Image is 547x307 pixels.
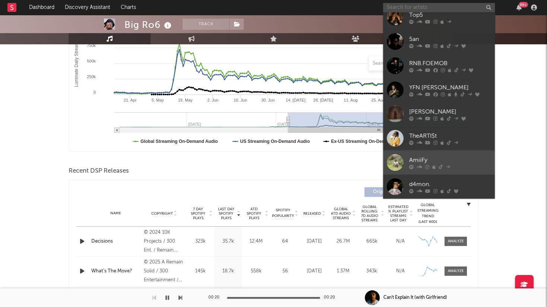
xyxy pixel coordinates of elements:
[302,238,327,245] div: [DATE]
[272,208,294,219] span: Spotify Popularity
[331,268,355,275] div: 1.37M
[302,268,327,275] div: [DATE]
[244,207,264,220] span: ATD Spotify Plays
[383,126,495,150] a: TheARTI$t
[409,59,491,68] div: RNB.FOEMOB
[188,268,212,275] div: 145k
[409,132,491,141] div: TheARTI$t
[91,211,140,216] div: Name
[409,83,491,92] div: YFN [PERSON_NAME]
[178,98,193,102] text: 19. May
[207,98,218,102] text: 2. Jun
[216,268,240,275] div: 18.7k
[91,238,140,245] a: Decisions
[371,98,385,102] text: 25. Aug
[383,54,495,78] a: RNB.FOEMOB
[383,3,495,12] input: Search for artists
[359,238,384,245] div: 665k
[516,4,522,10] button: 99+
[188,207,208,220] span: 7 Day Spotify Plays
[388,268,413,275] div: N/A
[91,268,140,275] a: What's The Move?
[383,29,495,54] a: 5an
[409,180,491,189] div: d4mon.
[69,3,478,151] svg: Luminate Daily Consumption
[244,238,268,245] div: 12.4M
[69,167,129,176] span: Recent DSP Releases
[261,98,275,102] text: 30. Jun
[409,11,491,20] div: Top5
[359,268,384,275] div: 343k
[303,211,321,216] span: Released
[409,108,491,116] div: [PERSON_NAME]
[313,98,333,102] text: 28. [DATE]
[94,90,96,95] text: 0
[74,39,79,87] text: Luminate Daily Streams
[152,98,164,102] text: 5. May
[244,268,268,275] div: 558k
[87,74,96,79] text: 250k
[344,98,357,102] text: 11. Aug
[364,187,415,197] button: Originals(16)
[359,205,380,223] span: Global Rolling 7D Audio Streams
[383,294,447,301] div: Can't Explain It (with Girlfriend)
[331,139,408,144] text: Ex-US Streaming On-Demand Audio
[417,202,439,225] div: Global Streaming Trend (Last 60D)
[383,175,495,199] a: d4mon.
[383,102,495,126] a: [PERSON_NAME]
[240,139,310,144] text: US Streaming On-Demand Audio
[144,228,184,255] div: © 2024 10K Projects / 300 Ent. / Remain Solid
[124,19,173,31] div: Big Ro6
[383,150,495,175] a: AmiiFy
[87,43,96,48] text: 750k
[331,207,351,220] span: Global ATD Audio Streams
[183,19,229,30] button: Track
[208,293,223,302] div: 00:20
[388,205,408,223] span: Estimated % Playlist Streams Last Day
[286,98,306,102] text: 14. [DATE]
[234,98,247,102] text: 16. Jun
[124,98,137,102] text: 21. Apr
[383,5,495,29] a: Top5
[144,258,184,285] div: © 2025 A Remain Solid / 300 Entertainment / 10K Projects release
[519,2,528,7] div: 99 +
[383,78,495,102] a: YFN [PERSON_NAME]
[272,238,298,245] div: 64
[369,190,404,194] span: Originals ( 16 )
[331,238,355,245] div: 26.7M
[369,61,448,67] input: Search by song name or URL
[216,238,240,245] div: 35.7k
[140,139,218,144] text: Global Streaming On-Demand Audio
[272,268,298,275] div: 56
[324,293,339,302] div: 00:20
[409,35,491,44] div: 5an
[409,156,491,165] div: AmiiFy
[388,238,413,245] div: N/A
[151,211,173,216] span: Copyright
[216,207,236,220] span: Last Day Spotify Plays
[188,238,212,245] div: 323k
